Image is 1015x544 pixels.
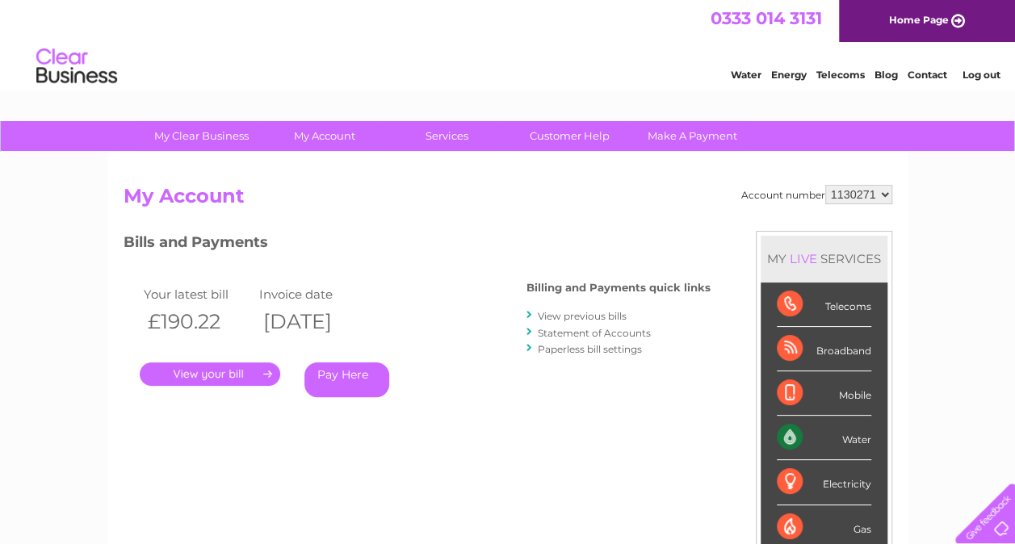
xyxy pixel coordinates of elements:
[771,69,807,81] a: Energy
[538,327,651,339] a: Statement of Accounts
[777,460,871,504] div: Electricity
[538,343,642,355] a: Paperless bill settings
[626,121,759,151] a: Make A Payment
[380,121,514,151] a: Services
[786,251,820,266] div: LIVE
[526,282,711,294] h4: Billing and Payments quick links
[124,231,711,259] h3: Bills and Payments
[777,416,871,460] div: Water
[140,362,280,386] a: .
[711,8,822,28] a: 0333 014 3131
[124,185,892,216] h2: My Account
[538,310,627,322] a: View previous bills
[255,305,371,338] th: [DATE]
[777,371,871,416] div: Mobile
[874,69,898,81] a: Blog
[127,9,890,78] div: Clear Business is a trading name of Verastar Limited (registered in [GEOGRAPHIC_DATA] No. 3667643...
[962,69,1000,81] a: Log out
[255,283,371,305] td: Invoice date
[135,121,268,151] a: My Clear Business
[777,282,871,327] div: Telecoms
[777,327,871,371] div: Broadband
[761,236,887,282] div: MY SERVICES
[908,69,947,81] a: Contact
[503,121,636,151] a: Customer Help
[741,185,892,204] div: Account number
[816,69,865,81] a: Telecoms
[140,305,256,338] th: £190.22
[140,283,256,305] td: Your latest bill
[36,42,118,91] img: logo.png
[258,121,391,151] a: My Account
[304,362,389,397] a: Pay Here
[731,69,761,81] a: Water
